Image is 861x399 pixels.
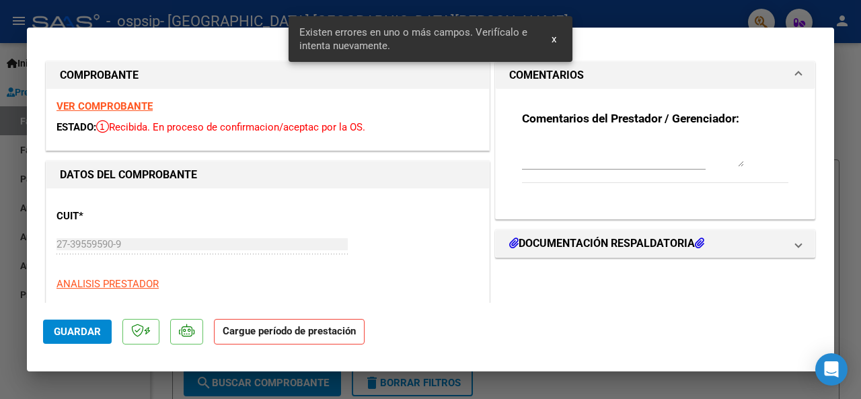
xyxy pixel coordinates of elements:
[96,121,365,133] span: Recibida. En proceso de confirmacion/aceptac por la OS.
[541,27,567,51] button: x
[43,320,112,344] button: Guardar
[57,278,159,290] span: ANALISIS PRESTADOR
[214,319,365,345] strong: Cargue período de prestación
[496,62,815,89] mat-expansion-panel-header: COMENTARIOS
[60,168,197,181] strong: DATOS DEL COMPROBANTE
[299,26,535,52] span: Existen errores en uno o más campos. Verifícalo e intenta nuevamente.
[815,353,848,386] div: Open Intercom Messenger
[496,89,815,219] div: COMENTARIOS
[496,230,815,257] mat-expansion-panel-header: DOCUMENTACIÓN RESPALDATORIA
[522,112,739,125] strong: Comentarios del Prestador / Gerenciador:
[54,326,101,338] span: Guardar
[60,69,139,81] strong: COMPROBANTE
[509,235,704,252] h1: DOCUMENTACIÓN RESPALDATORIA
[57,100,153,112] a: VER COMPROBANTE
[552,33,556,45] span: x
[57,209,183,224] p: CUIT
[57,121,96,133] span: ESTADO:
[57,302,479,318] p: TOLEDO [GEOGRAPHIC_DATA][PERSON_NAME]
